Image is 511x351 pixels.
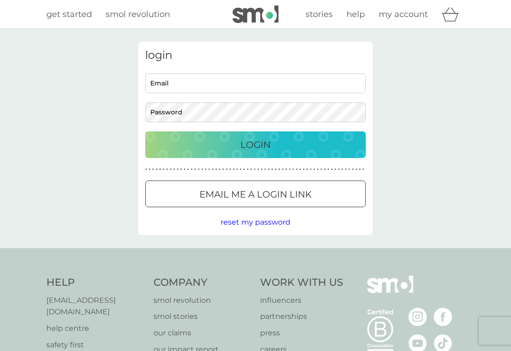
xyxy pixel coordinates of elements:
p: ● [278,167,280,172]
p: ● [163,167,165,172]
a: partnerships [260,311,343,323]
p: ● [236,167,238,172]
h3: login [145,49,366,62]
p: ● [152,167,154,172]
p: ● [247,167,249,172]
p: ● [170,167,171,172]
p: ● [320,167,322,172]
span: stories [306,9,333,19]
p: Email me a login link [199,187,312,202]
p: ● [216,167,217,172]
img: smol [233,6,278,23]
p: ● [226,167,227,172]
span: help [346,9,365,19]
p: ● [145,167,147,172]
a: smol revolution [106,8,170,21]
p: ● [338,167,340,172]
p: ● [303,167,305,172]
p: ● [341,167,343,172]
img: visit the smol Facebook page [434,308,452,326]
p: ● [184,167,186,172]
h4: Help [46,276,144,290]
p: ● [331,167,333,172]
p: ● [348,167,350,172]
p: ● [177,167,179,172]
p: ● [352,167,354,172]
a: get started [46,8,92,21]
a: smol revolution [153,294,251,306]
p: ● [187,167,189,172]
p: ● [257,167,259,172]
img: visit the smol Instagram page [409,308,427,326]
img: smol [367,276,413,307]
p: ● [159,167,161,172]
p: ● [324,167,326,172]
p: ● [335,167,336,172]
a: our claims [153,327,251,339]
button: Login [145,131,366,158]
a: smol stories [153,311,251,323]
p: ● [212,167,214,172]
p: ● [275,167,277,172]
p: ● [219,167,221,172]
a: stories [306,8,333,21]
p: ● [180,167,182,172]
p: ● [222,167,224,172]
p: ● [264,167,266,172]
p: ● [328,167,329,172]
a: influencers [260,294,343,306]
div: basket [442,5,465,23]
a: help [346,8,365,21]
span: get started [46,9,92,19]
a: press [260,327,343,339]
button: Email me a login link [145,181,366,207]
p: ● [282,167,284,172]
p: ● [173,167,175,172]
span: smol revolution [106,9,170,19]
p: ● [272,167,273,172]
p: ● [285,167,287,172]
p: ● [149,167,151,172]
a: safety first [46,339,144,351]
p: ● [229,167,231,172]
p: ● [198,167,199,172]
span: my account [379,9,428,19]
p: ● [156,167,158,172]
p: ● [201,167,203,172]
button: reset my password [221,216,290,228]
h4: Work With Us [260,276,343,290]
a: help centre [46,323,144,334]
a: my account [379,8,428,21]
p: ● [254,167,255,172]
p: ● [240,167,242,172]
p: ● [250,167,252,172]
h4: Company [153,276,251,290]
p: ● [300,167,301,172]
a: [EMAIL_ADDRESS][DOMAIN_NAME] [46,294,144,318]
p: ● [292,167,294,172]
p: ● [359,167,361,172]
p: ● [244,167,245,172]
p: ● [233,167,235,172]
p: ● [289,167,291,172]
p: ● [310,167,312,172]
p: ● [268,167,270,172]
p: ● [261,167,263,172]
span: reset my password [221,218,290,226]
p: ● [317,167,319,172]
p: ● [194,167,196,172]
p: ● [307,167,308,172]
p: ● [205,167,207,172]
p: ● [363,167,364,172]
p: ● [191,167,193,172]
p: ● [313,167,315,172]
